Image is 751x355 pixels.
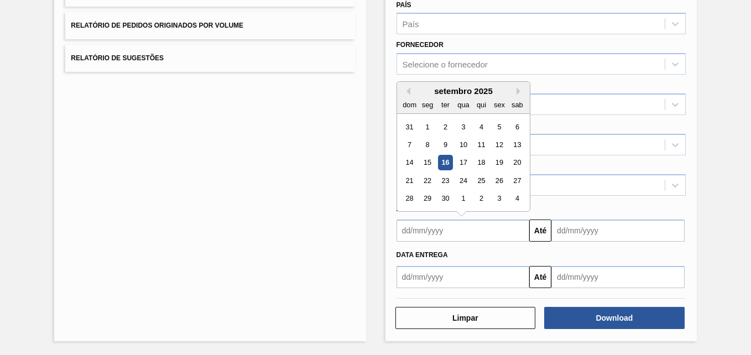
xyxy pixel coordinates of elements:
label: Fornecedor [397,41,444,49]
div: Choose sábado, 6 de setembro de 2025 [509,119,524,134]
div: Choose domingo, 31 de agosto de 2025 [402,119,417,134]
div: Choose sábado, 27 de setembro de 2025 [509,173,524,188]
div: Choose quinta-feira, 18 de setembro de 2025 [473,155,488,170]
input: dd/mm/yyyy [397,266,530,288]
div: Choose sexta-feira, 3 de outubro de 2025 [492,191,507,206]
div: dom [402,97,417,112]
div: seg [420,97,435,112]
div: Choose domingo, 14 de setembro de 2025 [402,155,417,170]
div: Choose sexta-feira, 19 de setembro de 2025 [492,155,507,170]
div: Choose domingo, 28 de setembro de 2025 [402,191,417,206]
div: Choose quarta-feira, 1 de outubro de 2025 [456,191,471,206]
div: Choose terça-feira, 2 de setembro de 2025 [437,119,452,134]
button: Até [529,220,551,242]
div: Choose quinta-feira, 4 de setembro de 2025 [473,119,488,134]
div: qui [473,97,488,112]
div: Choose sexta-feira, 12 de setembro de 2025 [492,137,507,152]
div: Choose quarta-feira, 24 de setembro de 2025 [456,173,471,188]
div: Choose quarta-feira, 3 de setembro de 2025 [456,119,471,134]
div: Choose segunda-feira, 15 de setembro de 2025 [420,155,435,170]
div: Choose terça-feira, 23 de setembro de 2025 [437,173,452,188]
div: qua [456,97,471,112]
div: sex [492,97,507,112]
div: Choose terça-feira, 9 de setembro de 2025 [437,137,452,152]
div: ter [437,97,452,112]
div: Choose domingo, 7 de setembro de 2025 [402,137,417,152]
div: setembro 2025 [397,86,530,96]
div: Choose quinta-feira, 11 de setembro de 2025 [473,137,488,152]
div: sab [509,97,524,112]
button: Relatório de Sugestões [65,45,354,72]
div: month 2025-09 [400,118,526,207]
input: dd/mm/yyyy [397,220,530,242]
div: Choose terça-feira, 16 de setembro de 2025 [437,155,452,170]
div: Choose quarta-feira, 10 de setembro de 2025 [456,137,471,152]
button: Next Month [517,87,524,95]
span: Relatório de Pedidos Originados por Volume [71,22,243,29]
button: Download [544,307,685,329]
div: Selecione o fornecedor [403,60,488,69]
div: Choose sábado, 20 de setembro de 2025 [509,155,524,170]
span: Data entrega [397,251,448,259]
input: dd/mm/yyyy [551,266,685,288]
div: Choose domingo, 21 de setembro de 2025 [402,173,417,188]
div: Choose sexta-feira, 26 de setembro de 2025 [492,173,507,188]
div: Choose sexta-feira, 5 de setembro de 2025 [492,119,507,134]
div: Choose quinta-feira, 25 de setembro de 2025 [473,173,488,188]
div: Choose sábado, 13 de setembro de 2025 [509,137,524,152]
span: Relatório de Sugestões [71,54,164,62]
div: Choose segunda-feira, 22 de setembro de 2025 [420,173,435,188]
div: Choose segunda-feira, 1 de setembro de 2025 [420,119,435,134]
div: Choose terça-feira, 30 de setembro de 2025 [437,191,452,206]
div: Choose quinta-feira, 2 de outubro de 2025 [473,191,488,206]
button: Até [529,266,551,288]
div: País [403,19,419,29]
div: Choose quarta-feira, 17 de setembro de 2025 [456,155,471,170]
button: Limpar [395,307,536,329]
button: Relatório de Pedidos Originados por Volume [65,12,354,39]
input: dd/mm/yyyy [551,220,685,242]
button: Previous Month [403,87,410,95]
label: País [397,1,411,9]
div: Choose segunda-feira, 29 de setembro de 2025 [420,191,435,206]
div: Choose segunda-feira, 8 de setembro de 2025 [420,137,435,152]
div: Choose sábado, 4 de outubro de 2025 [509,191,524,206]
